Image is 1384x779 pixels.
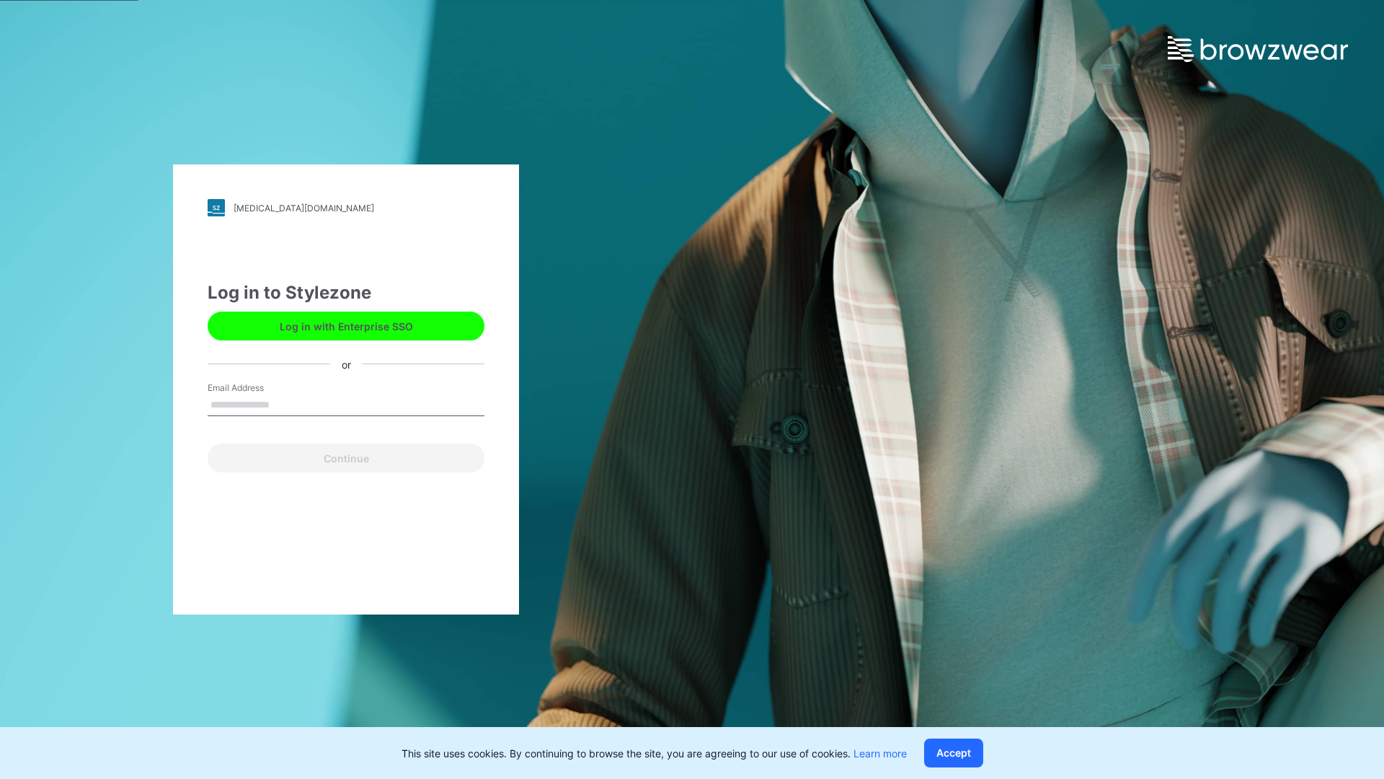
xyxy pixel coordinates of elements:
[208,280,484,306] div: Log in to Stylezone
[1168,36,1348,62] img: browzwear-logo.e42bd6dac1945053ebaf764b6aa21510.svg
[208,382,309,395] label: Email Address
[330,356,363,371] div: or
[208,199,484,216] a: [MEDICAL_DATA][DOMAIN_NAME]
[234,203,374,214] div: [MEDICAL_DATA][DOMAIN_NAME]
[924,739,983,767] button: Accept
[402,746,907,761] p: This site uses cookies. By continuing to browse the site, you are agreeing to our use of cookies.
[853,747,907,760] a: Learn more
[208,199,225,216] img: stylezone-logo.562084cfcfab977791bfbf7441f1a819.svg
[208,312,484,340] button: Log in with Enterprise SSO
